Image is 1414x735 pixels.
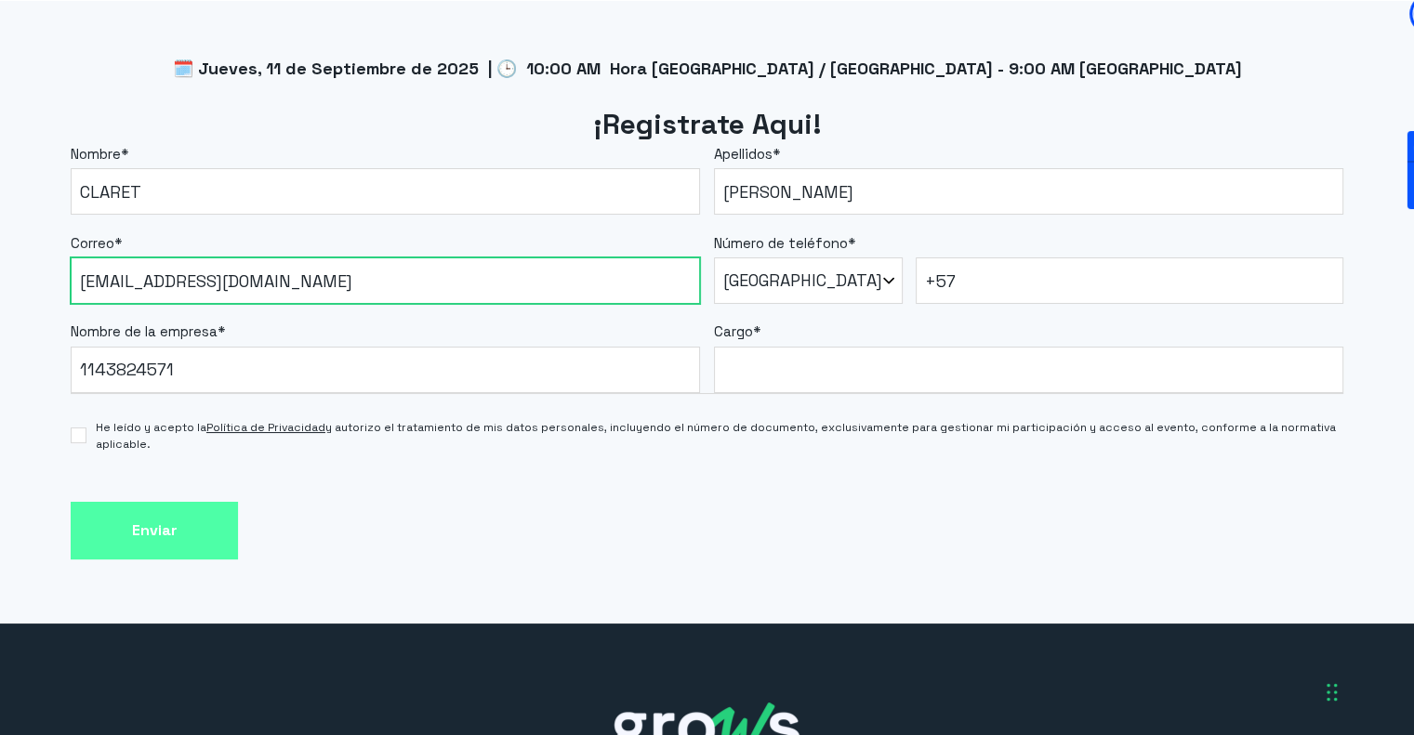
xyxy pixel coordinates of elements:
[71,145,121,163] span: Nombre
[71,427,86,443] input: He leído y acepto laPolítica de Privacidady autorizo el tratamiento de mis datos personales, incl...
[71,106,1343,144] h2: ¡Registrate Aqui!
[714,145,773,163] span: Apellidos
[206,420,325,435] a: Política de Privacidad
[71,322,218,340] span: Nombre de la empresa
[71,234,114,252] span: Correo
[714,234,848,252] span: Número de teléfono
[1080,498,1414,735] div: Widget de chat
[714,322,753,340] span: Cargo
[71,502,238,560] input: Enviar
[172,58,1241,79] span: 🗓️ Jueves, 11 de Septiembre de 2025 | 🕒 10:00 AM Hora [GEOGRAPHIC_DATA] / [GEOGRAPHIC_DATA] - 9:0...
[1327,664,1338,720] div: Arrastrar
[1080,498,1414,735] iframe: Chat Widget
[96,419,1343,453] span: He leído y acepto la y autorizo el tratamiento de mis datos personales, incluyendo el número de d...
